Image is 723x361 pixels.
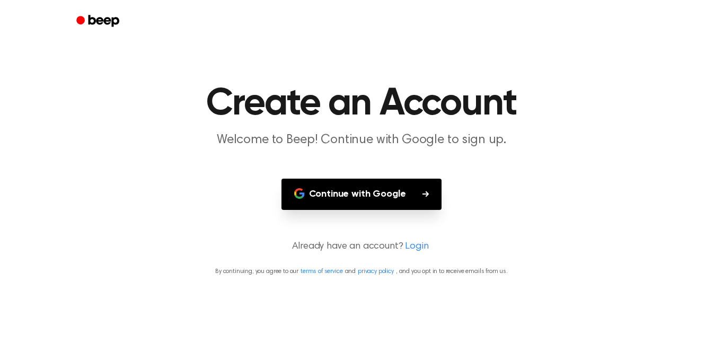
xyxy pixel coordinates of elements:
a: privacy policy [358,268,394,275]
p: By continuing, you agree to our and , and you opt in to receive emails from us. [13,267,710,276]
p: Welcome to Beep! Continue with Google to sign up. [158,131,565,149]
p: Already have an account? [13,240,710,254]
a: Login [405,240,428,254]
a: terms of service [301,268,342,275]
button: Continue with Google [281,179,442,210]
h1: Create an Account [90,85,633,123]
a: Beep [69,11,129,32]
